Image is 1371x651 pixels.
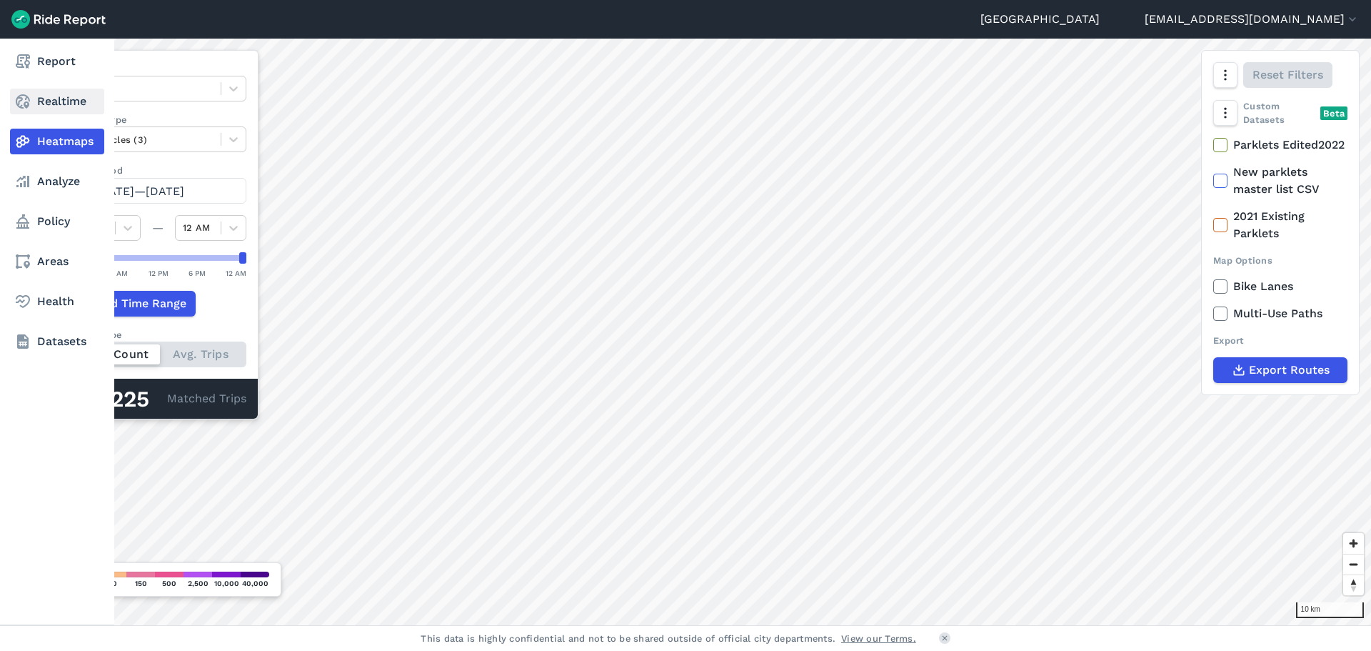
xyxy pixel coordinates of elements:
[141,219,175,237] div: —
[1213,136,1347,154] label: Parklets Edited2022
[226,267,246,279] div: 12 AM
[1213,357,1347,383] button: Export Routes
[10,49,104,74] a: Report
[841,632,916,645] a: View our Terms.
[96,184,184,198] span: [DATE]—[DATE]
[1213,208,1347,242] label: 2021 Existing Parklets
[10,169,104,194] a: Analyze
[69,62,246,76] label: Data Type
[1343,554,1364,575] button: Zoom out
[980,11,1100,28] a: [GEOGRAPHIC_DATA]
[1213,278,1347,295] label: Bike Lanes
[1320,106,1347,120] div: Beta
[1243,62,1332,88] button: Reset Filters
[10,289,104,314] a: Health
[1252,66,1323,84] span: Reset Filters
[69,164,246,177] label: Data Period
[1296,602,1364,618] div: 10 km
[1213,305,1347,322] label: Multi-Use Paths
[10,329,104,354] a: Datasets
[58,379,258,419] div: Matched Trips
[1213,254,1347,267] div: Map Options
[46,39,1371,625] canvas: Map
[69,390,167,409] div: 719,225
[10,209,104,234] a: Policy
[69,178,246,204] button: [DATE]—[DATE]
[69,291,196,317] button: Add Time Range
[69,328,246,342] div: Count Type
[11,10,106,29] img: Ride Report
[1343,533,1364,554] button: Zoom in
[1213,99,1347,126] div: Custom Datasets
[110,267,128,279] div: 6 AM
[69,113,246,126] label: Vehicle Type
[1213,164,1347,198] label: New parklets master list CSV
[1343,575,1364,595] button: Reset bearing to north
[96,295,186,312] span: Add Time Range
[10,249,104,274] a: Areas
[149,267,169,279] div: 12 PM
[1249,362,1330,379] span: Export Routes
[10,129,104,154] a: Heatmaps
[1145,11,1360,28] button: [EMAIL_ADDRESS][DOMAIN_NAME]
[189,267,206,279] div: 6 PM
[10,89,104,114] a: Realtime
[1213,334,1347,347] div: Export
